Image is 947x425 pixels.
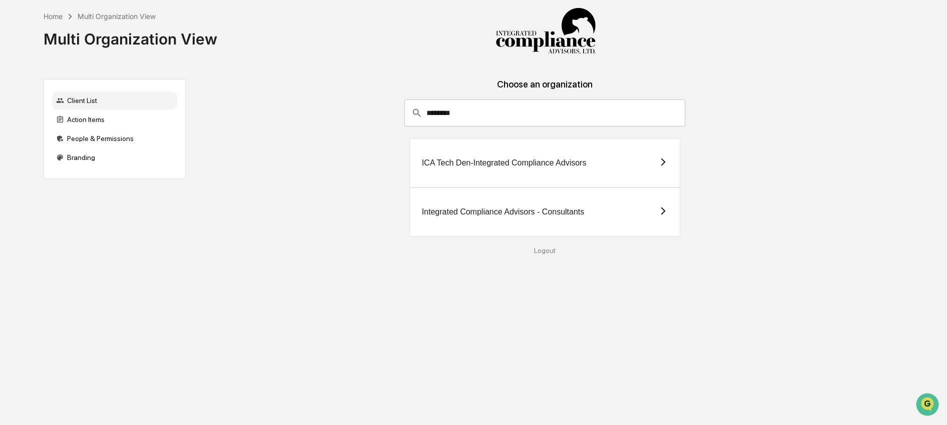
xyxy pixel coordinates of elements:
[100,169,121,177] span: Pylon
[6,141,67,159] a: 🔎Data Lookup
[496,8,596,55] img: Integrated Compliance Advisors
[44,22,217,48] div: Multi Organization View
[10,76,28,94] img: 1746055101610-c473b297-6a78-478c-a979-82029cc54cd1
[44,12,63,20] div: Home
[404,99,685,126] div: consultant-dashboard__filter-organizations-search-bar
[194,79,896,99] div: Choose an organization
[170,79,182,91] button: Start new chat
[73,127,81,135] div: 🗄️
[52,129,177,147] div: People & Permissions
[20,126,65,136] span: Preclearance
[915,392,942,419] iframe: Open customer support
[6,122,69,140] a: 🖐️Preclearance
[10,146,18,154] div: 🔎
[422,158,587,167] div: ICA Tech Den-Integrated Compliance Advisors
[69,122,128,140] a: 🗄️Attestations
[20,145,63,155] span: Data Lookup
[52,110,177,128] div: Action Items
[34,76,164,86] div: Start new chat
[10,127,18,135] div: 🖐️
[34,86,127,94] div: We're available if you need us!
[422,207,585,216] div: Integrated Compliance Advisors - Consultants
[52,148,177,166] div: Branding
[52,91,177,109] div: Client List
[78,12,156,20] div: Multi Organization View
[83,126,124,136] span: Attestations
[194,246,896,254] div: Logout
[10,21,182,37] p: How can we help?
[71,169,121,177] a: Powered byPylon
